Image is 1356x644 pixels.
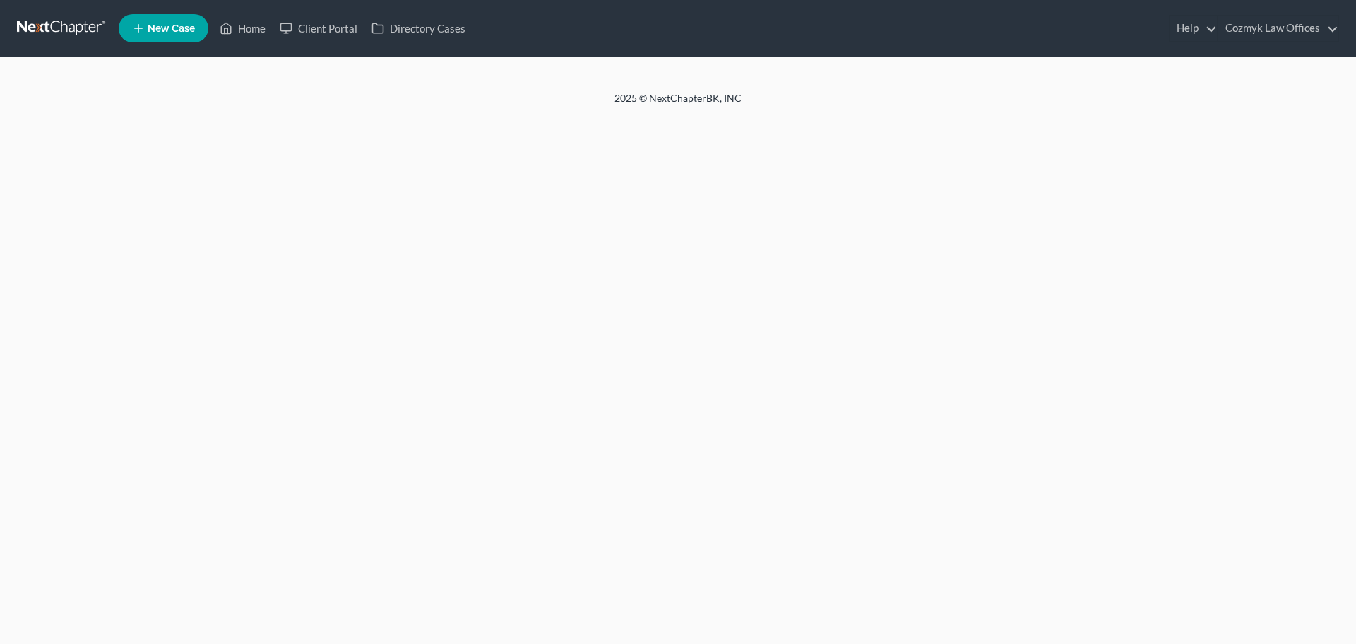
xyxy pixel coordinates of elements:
[273,16,364,41] a: Client Portal
[1170,16,1217,41] a: Help
[275,91,1081,117] div: 2025 © NextChapterBK, INC
[364,16,472,41] a: Directory Cases
[213,16,273,41] a: Home
[119,14,208,42] new-legal-case-button: New Case
[1218,16,1338,41] a: Cozmyk Law Offices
